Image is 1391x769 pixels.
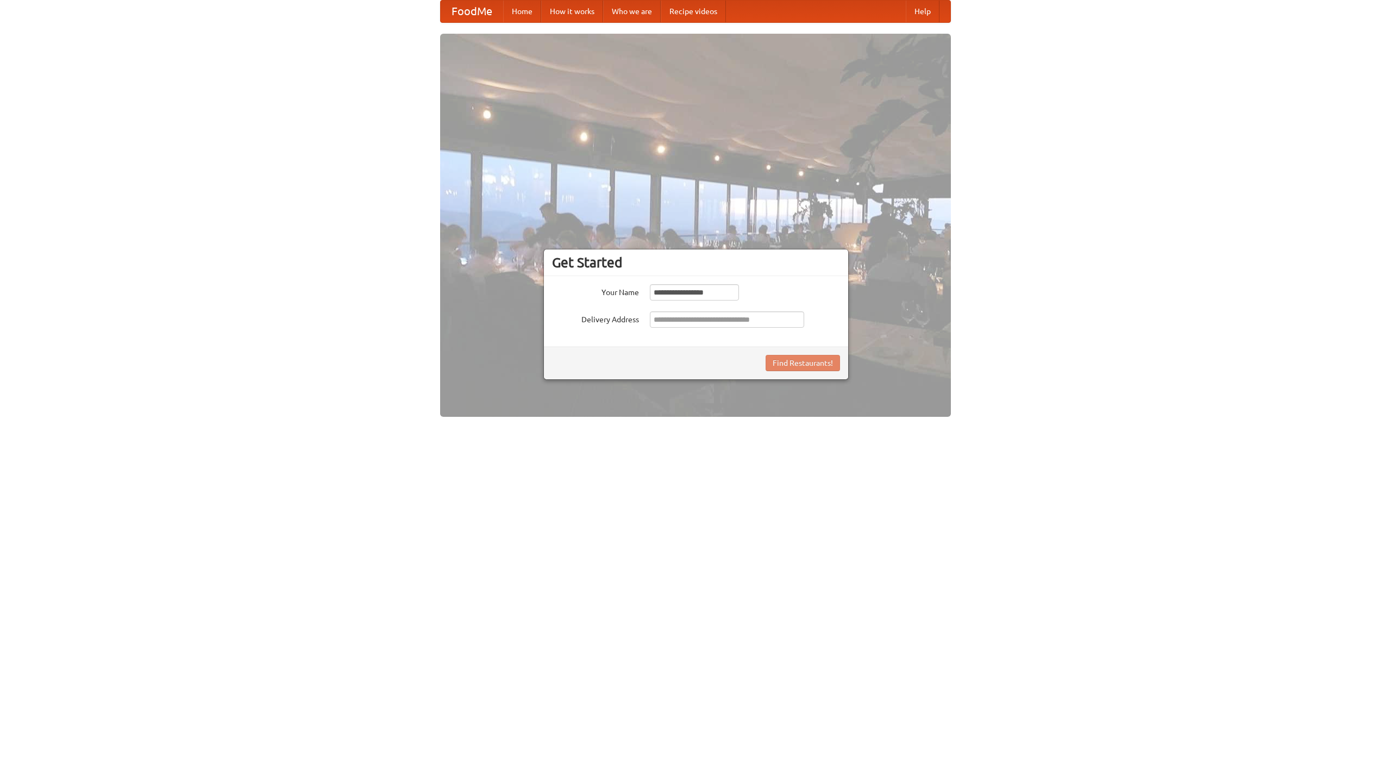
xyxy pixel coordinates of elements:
a: Recipe videos [661,1,726,22]
a: Who we are [603,1,661,22]
h3: Get Started [552,254,840,271]
a: Home [503,1,541,22]
label: Your Name [552,284,639,298]
button: Find Restaurants! [766,355,840,371]
a: Help [906,1,939,22]
a: FoodMe [441,1,503,22]
a: How it works [541,1,603,22]
label: Delivery Address [552,311,639,325]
